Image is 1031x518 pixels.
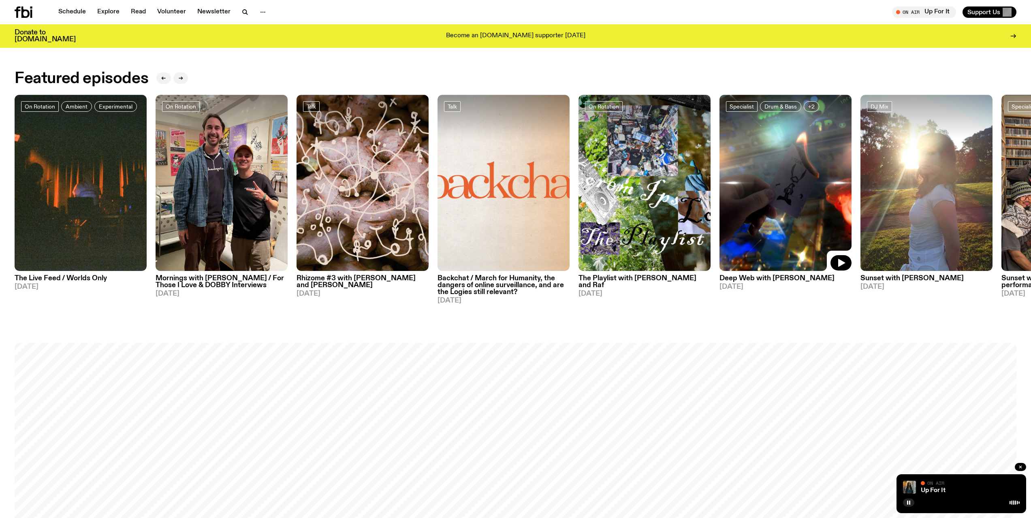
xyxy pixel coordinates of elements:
a: On Rotation [585,101,623,112]
span: [DATE] [438,297,570,304]
h3: Rhizome #3 with [PERSON_NAME] and [PERSON_NAME] [297,275,429,289]
h3: Deep Web with [PERSON_NAME] [719,275,852,282]
a: Ambient [61,101,92,112]
a: Newsletter [192,6,235,18]
img: DOBBY and Ben in the fbi.radio studio, standing in front of some tour posters [156,95,288,271]
a: Up For It [921,487,946,494]
button: Support Us [963,6,1016,18]
span: DJ Mix [871,104,888,110]
span: Talk [307,104,316,110]
span: Experimental [99,104,132,110]
a: The Playlist with [PERSON_NAME] and Raf[DATE] [578,271,711,297]
a: Drum & Bass [760,101,801,112]
a: Talk [444,101,461,112]
span: On Rotation [589,104,619,110]
h3: Donate to [DOMAIN_NAME] [15,29,76,43]
h3: The Live Feed / Worlds Only [15,275,147,282]
a: Sunset with [PERSON_NAME][DATE] [860,271,993,290]
span: [DATE] [860,284,993,290]
a: Schedule [53,6,91,18]
a: Talk [303,101,320,112]
span: [DATE] [578,290,711,297]
h3: The Playlist with [PERSON_NAME] and Raf [578,275,711,289]
span: Drum & Bass [764,104,797,110]
img: A grainy film image of shadowy band figures on stage, with red light behind them [15,95,147,271]
a: On Rotation [162,101,200,112]
h3: Mornings with [PERSON_NAME] / For Those I Love & DOBBY Interviews [156,275,288,289]
span: [DATE] [15,284,147,290]
span: [DATE] [156,290,288,297]
a: Rhizome #3 with [PERSON_NAME] and [PERSON_NAME][DATE] [297,271,429,297]
a: Explore [92,6,124,18]
a: Backchat / March for Humanity, the dangers of online surveillance, and are the Logies still relev... [438,271,570,304]
h3: Sunset with [PERSON_NAME] [860,275,993,282]
span: On Rotation [25,104,55,110]
a: On Rotation [21,101,59,112]
span: +2 [808,104,815,110]
span: [DATE] [719,284,852,290]
span: On Rotation [166,104,196,110]
button: +2 [804,101,819,112]
button: On AirUp For It [892,6,956,18]
span: Talk [448,104,457,110]
span: Support Us [967,9,1000,16]
span: On Air [927,480,944,486]
a: The Live Feed / Worlds Only[DATE] [15,271,147,290]
a: Volunteer [152,6,191,18]
h3: Backchat / March for Humanity, the dangers of online surveillance, and are the Logies still relev... [438,275,570,296]
h2: Featured episodes [15,71,148,86]
img: Ify - a Brown Skin girl with black braided twists, looking up to the side with her tongue stickin... [903,481,916,494]
a: Experimental [94,101,137,112]
p: Become an [DOMAIN_NAME] supporter [DATE] [446,32,585,40]
span: [DATE] [297,290,429,297]
span: Specialist [730,104,754,110]
a: Read [126,6,151,18]
a: DJ Mix [867,101,892,112]
span: Ambient [66,104,88,110]
a: Specialist [726,101,758,112]
a: Deep Web with [PERSON_NAME][DATE] [719,271,852,290]
img: A close up picture of a bunch of ginger roots. Yellow squiggles with arrows, hearts and dots are ... [297,95,429,271]
a: Mornings with [PERSON_NAME] / For Those I Love & DOBBY Interviews[DATE] [156,271,288,297]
